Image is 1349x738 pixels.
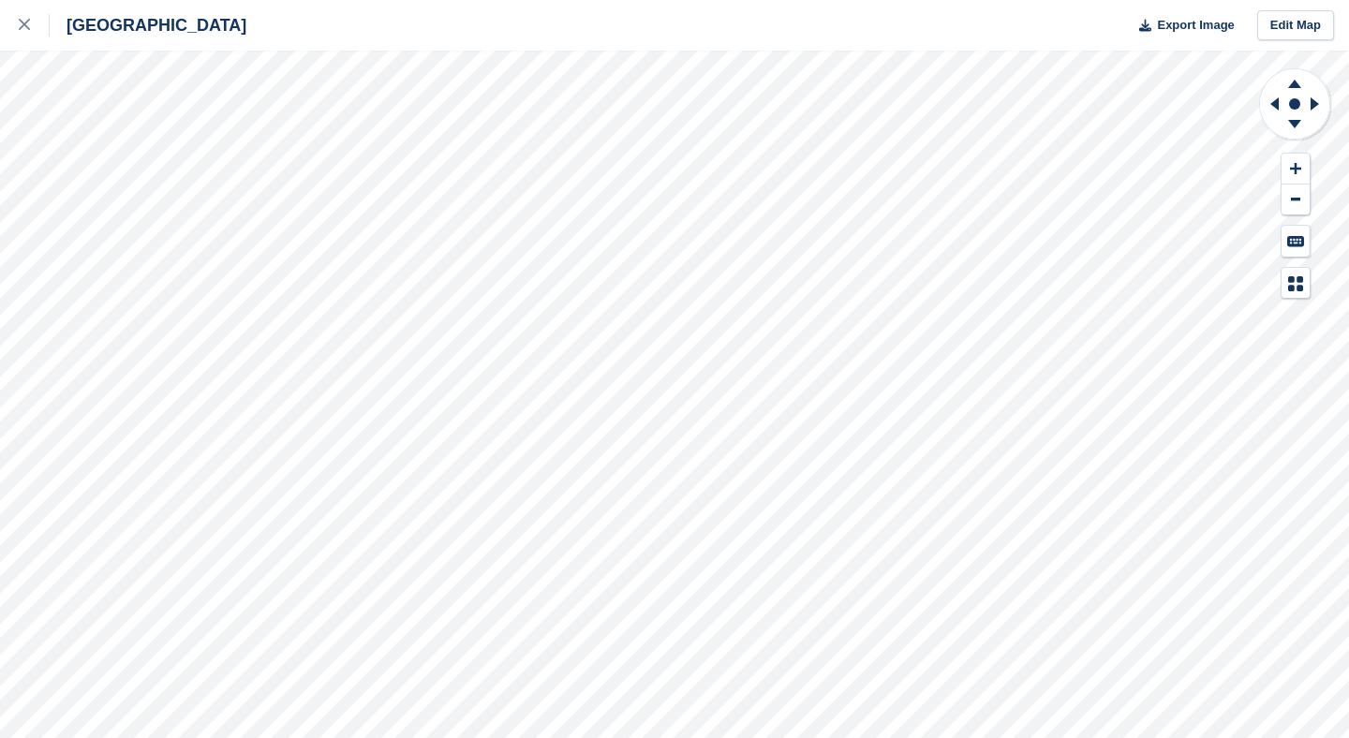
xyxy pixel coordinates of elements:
[1282,184,1310,215] button: Zoom Out
[1282,154,1310,184] button: Zoom In
[1128,10,1235,41] button: Export Image
[1282,268,1310,299] button: Map Legend
[50,14,246,37] div: [GEOGRAPHIC_DATA]
[1257,10,1334,41] a: Edit Map
[1157,16,1234,35] span: Export Image
[1282,226,1310,257] button: Keyboard Shortcuts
